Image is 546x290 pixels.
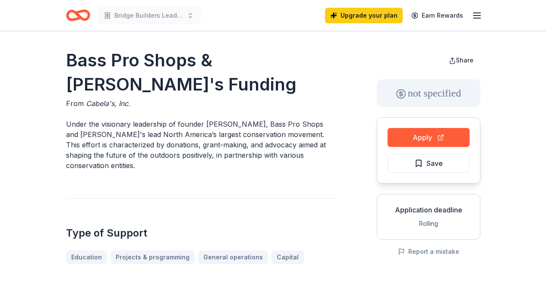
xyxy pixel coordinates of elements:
h1: Bass Pro Shops & [PERSON_NAME]'s Funding [66,48,335,97]
button: Share [442,52,480,69]
a: Education [66,250,107,264]
div: Application deadline [384,205,473,215]
h2: Type of Support [66,226,335,240]
button: Bridge Builders Leadership Program [97,7,201,24]
span: Bridge Builders Leadership Program [114,10,183,21]
p: Under the visionary leadership of founder [PERSON_NAME], Bass Pro Shops and [PERSON_NAME]'s lead ... [66,119,335,171]
a: General operations [198,250,268,264]
button: Save [388,154,470,173]
button: Report a mistake [398,246,459,257]
div: not specified [377,79,480,107]
span: Share [456,56,473,64]
div: Rolling [384,218,473,229]
span: Save [426,158,443,169]
a: Home [66,5,90,25]
span: Cabela's, Inc. [86,99,130,108]
a: Upgrade your plan [325,8,403,23]
a: Capital [271,250,304,264]
div: From [66,98,335,109]
a: Projects & programming [110,250,195,264]
a: Earn Rewards [406,8,468,23]
button: Apply [388,128,470,147]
